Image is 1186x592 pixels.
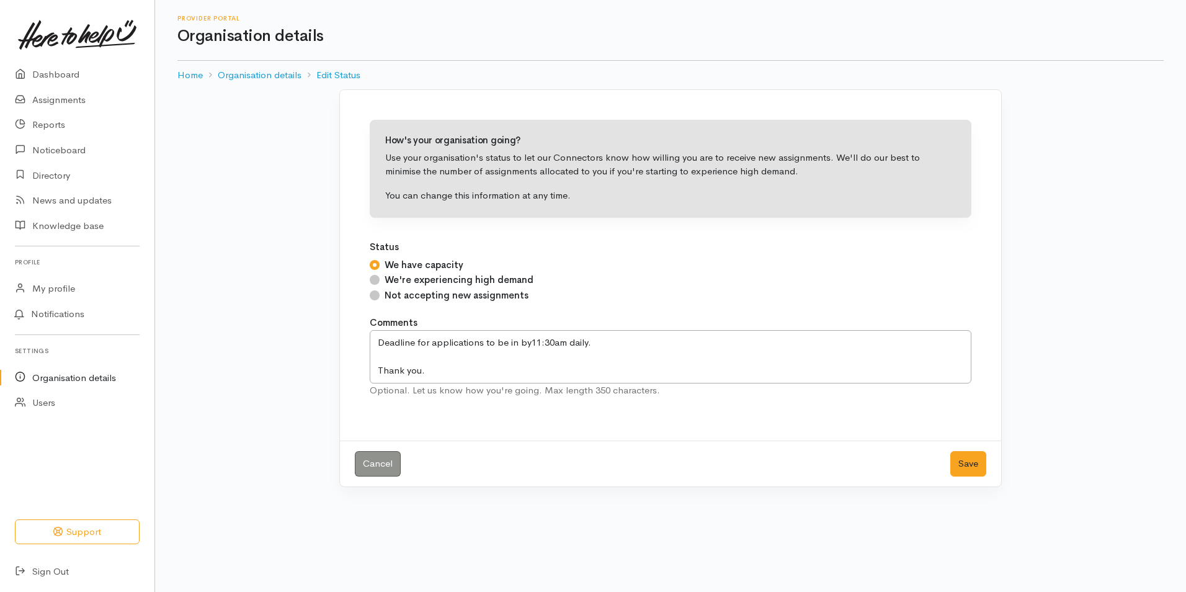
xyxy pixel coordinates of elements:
[177,27,1164,45] h1: Organisation details
[385,258,463,272] label: We have capacity
[355,451,401,477] a: Cancel
[177,15,1164,22] h6: Provider Portal
[385,189,956,203] p: You can change this information at any time.
[177,68,203,83] a: Home
[15,343,140,359] h6: Settings
[385,135,956,146] h4: How's your organisation going?
[950,451,986,477] button: Save
[385,273,533,287] label: We're experiencing high demand
[177,61,1164,90] nav: breadcrumb
[370,330,971,383] textarea: Deadline for applications to be in by11:30am daily. Thank you.
[385,289,528,303] label: Not accepting new assignments
[15,254,140,271] h6: Profile
[370,383,971,398] div: Optional. Let us know how you're going. Max length 350 characters.
[218,68,301,83] a: Organisation details
[316,68,360,83] a: Edit Status
[370,240,399,254] label: Status
[370,316,417,330] label: Comments
[385,151,956,179] p: Use your organisation's status to let our Connectors know how willing you are to receive new assi...
[15,519,140,545] button: Support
